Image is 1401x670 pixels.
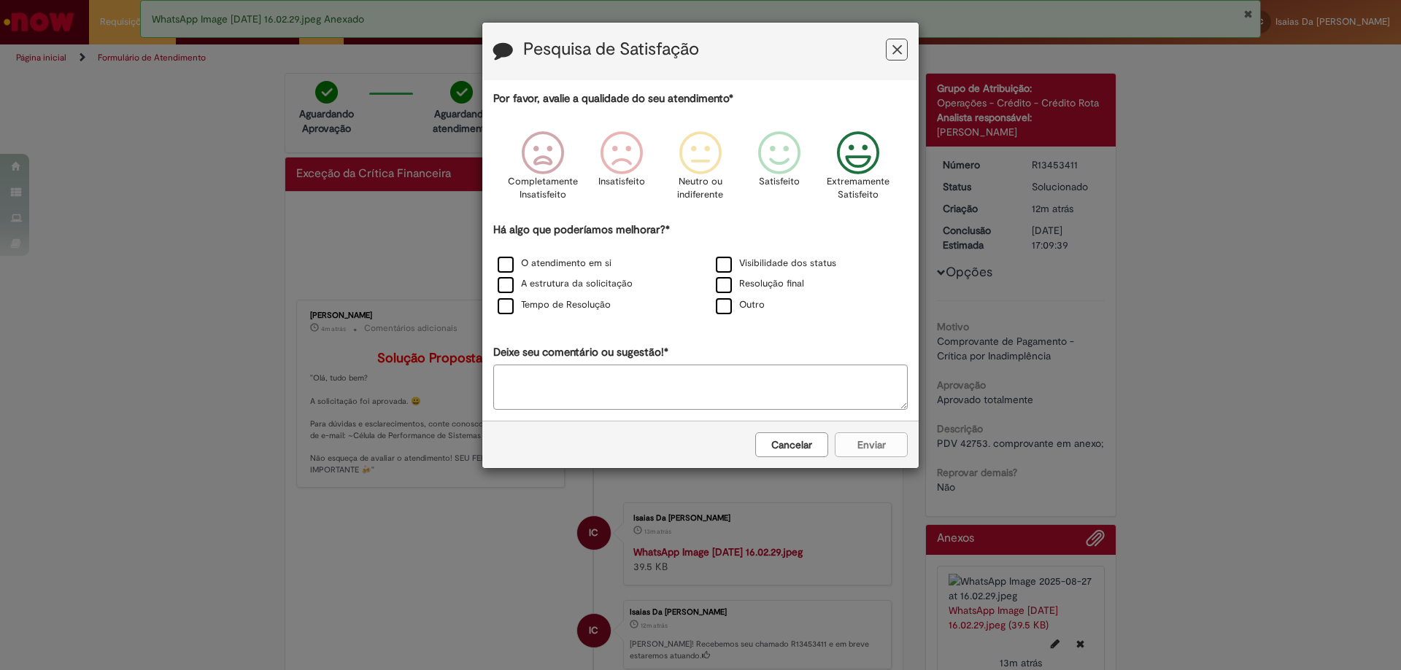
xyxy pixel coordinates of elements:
[759,175,800,189] p: Satisfeito
[827,175,889,202] p: Extremamente Satisfeito
[742,120,817,220] div: Satisfeito
[821,120,895,220] div: Extremamente Satisfeito
[716,298,765,312] label: Outro
[493,91,733,106] label: Por favor, avalie a qualidade do seu atendimento*
[716,257,836,270] label: Visibilidade dos status
[523,40,699,59] label: Pesquisa de Satisfação
[498,277,633,291] label: A estrutura da solicitação
[598,175,645,189] p: Insatisfeito
[498,298,611,312] label: Tempo de Resolução
[493,222,908,316] div: Há algo que poderíamos melhorar?*
[498,257,611,270] label: O atendimento em si
[493,345,668,360] label: Deixe seu comentário ou sugestão!*
[663,120,738,220] div: Neutro ou indiferente
[508,175,578,202] p: Completamente Insatisfeito
[674,175,727,202] p: Neutro ou indiferente
[584,120,659,220] div: Insatisfeito
[755,432,828,457] button: Cancelar
[505,120,579,220] div: Completamente Insatisfeito
[716,277,804,291] label: Resolução final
